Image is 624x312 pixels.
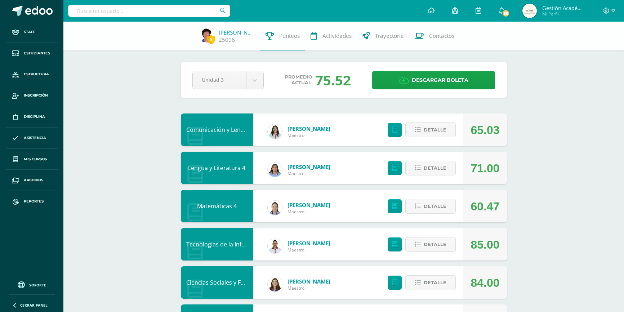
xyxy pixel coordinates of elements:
[181,228,253,260] div: Tecnologías de la Información y Comunicación 4
[6,22,58,43] a: Staff
[186,278,302,286] a: Ciencias Sociales y Formación Ciudadana 4
[372,71,495,89] a: Descargar boleta
[424,123,446,137] span: Detalle
[24,156,47,162] span: Mis cursos
[260,22,305,50] a: Punteos
[424,200,446,213] span: Detalle
[429,32,454,40] span: Contactos
[268,239,282,253] img: 2c9694ff7bfac5f5943f65b81010a575.png
[6,149,58,170] a: Mis cursos
[6,191,58,212] a: Reportes
[24,93,48,98] span: Inscripción
[522,4,537,18] img: ff93632bf489dcbc5131d32d8a4af367.png
[405,161,456,175] button: Detalle
[181,113,253,146] div: Comunicación y Lenguaje L3, Inglés 4
[268,162,282,177] img: d5f85972cab0d57661bd544f50574cc9.png
[219,29,255,36] a: [PERSON_NAME]
[20,303,48,308] span: Cerrar panel
[6,85,58,106] a: Inscripción
[288,285,330,291] span: Maestro
[412,71,468,89] span: Descargar boleta
[502,9,510,17] span: 38
[409,22,460,50] a: Contactos
[288,201,330,209] a: [PERSON_NAME]
[24,199,44,204] span: Reportes
[322,32,352,40] span: Actividades
[288,170,330,177] span: Maestro
[288,163,330,170] a: [PERSON_NAME]
[471,114,499,146] div: 65.03
[188,164,245,172] a: Lengua y Literatura 4
[202,71,237,88] span: Unidad 3
[288,125,330,132] a: [PERSON_NAME]
[268,277,282,291] img: 9d377caae0ea79d9f2233f751503500a.png
[279,32,300,40] span: Punteos
[6,128,58,149] a: Asistencia
[305,22,357,50] a: Actividades
[288,209,330,215] span: Maestro
[219,36,235,44] a: 25096
[288,278,330,285] a: [PERSON_NAME]
[405,199,456,214] button: Detalle
[424,238,446,251] span: Detalle
[471,267,499,299] div: 84.00
[357,22,409,50] a: Trayectoria
[9,280,55,289] a: Soporte
[542,11,585,17] span: Mi Perfil
[405,237,456,252] button: Detalle
[24,50,50,56] span: Estudiantes
[471,190,499,223] div: 60.47
[424,276,446,289] span: Detalle
[405,122,456,137] button: Detalle
[375,32,404,40] span: Trayectoria
[288,132,330,138] span: Maestro
[6,170,58,191] a: Archivos
[186,240,317,248] a: Tecnologías de la Información y Comunicación 4
[424,161,446,175] span: Detalle
[24,135,46,141] span: Asistencia
[6,43,58,64] a: Estudiantes
[24,114,45,120] span: Disciplina
[6,64,58,85] a: Estructura
[193,71,263,89] a: Unidad 3
[199,28,213,43] img: df33142463a793bcea75f16f4bd1edc8.png
[471,152,499,184] div: 71.00
[181,152,253,184] div: Lengua y Literatura 4
[268,124,282,139] img: 55024ff72ee8ba09548f59c7b94bba71.png
[24,71,49,77] span: Estructura
[542,4,585,12] span: Gestión Académica
[197,202,237,210] a: Matemáticas 4
[288,240,330,247] a: [PERSON_NAME]
[207,35,215,44] span: 5
[68,5,230,17] input: Busca un usuario...
[6,106,58,128] a: Disciplina
[315,71,351,89] div: 75.52
[471,228,499,261] div: 85.00
[288,247,330,253] span: Maestro
[24,29,35,35] span: Staff
[405,275,456,290] button: Detalle
[181,190,253,222] div: Matemáticas 4
[186,126,286,134] a: Comunicación y Lenguaje L3, Inglés 4
[285,74,312,86] span: Promedio actual:
[29,282,46,288] span: Soporte
[24,177,43,183] span: Archivos
[181,266,253,299] div: Ciencias Sociales y Formación Ciudadana 4
[268,201,282,215] img: 564a5008c949b7a933dbd60b14cd9c11.png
